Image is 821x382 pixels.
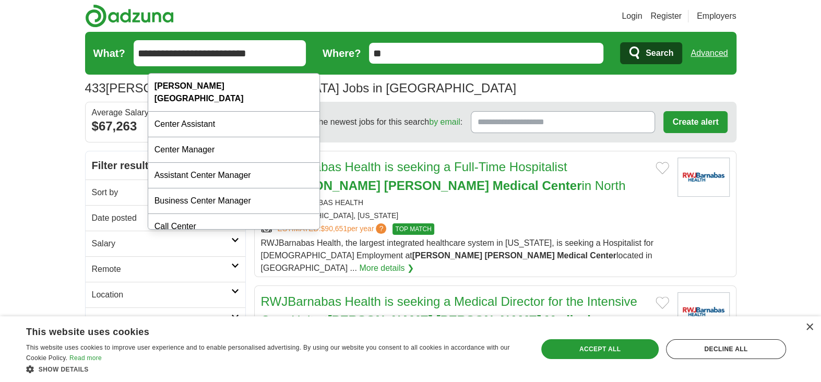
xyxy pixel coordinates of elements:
[148,214,319,240] div: Call Center
[284,116,462,128] span: Receive the newest jobs for this search :
[26,344,510,362] span: This website uses cookies to improve user experience and to enable personalised advertising. By u...
[663,111,727,133] button: Create alert
[39,366,89,373] span: Show details
[261,160,626,193] a: RWJBarnabas Health is seeking a Full-Time Hospitalist for[PERSON_NAME] [PERSON_NAME] Medical Cent...
[656,162,669,174] button: Add to favorite jobs
[545,313,591,327] strong: Medical
[320,224,347,233] span: $90,651
[622,10,642,22] a: Login
[261,238,653,272] span: RWJBarnabas Health, the largest integrated healthcare system in [US_STATE], is seeking a Hospital...
[412,251,482,260] strong: [PERSON_NAME]
[359,262,414,274] a: More details ❯
[541,339,659,359] div: Accept all
[376,223,386,234] span: ?
[148,137,319,163] div: Center Manager
[278,198,363,207] a: RWJBARNABAS HEALTH
[493,178,539,193] strong: Medical
[805,324,813,331] div: Close
[646,43,673,64] span: Search
[26,364,522,374] div: Show details
[666,339,786,359] div: Decline all
[92,109,239,117] div: Average Salary
[620,42,682,64] button: Search
[86,307,245,333] a: Category
[93,45,125,61] label: What?
[92,289,231,301] h2: Location
[557,251,588,260] strong: Medical
[86,256,245,282] a: Remote
[278,223,389,235] a: ESTIMATED:$90,651per year?
[86,151,245,180] h2: Filter results
[677,292,730,331] img: RWJBarnabas Health logo
[436,313,541,327] strong: [PERSON_NAME]
[691,43,728,64] a: Advanced
[92,314,231,327] h2: Category
[92,186,231,199] h2: Sort by
[392,223,434,235] span: TOP MATCH
[542,178,581,193] strong: Center
[69,354,102,362] a: Read more, opens a new window
[484,251,554,260] strong: [PERSON_NAME]
[92,212,231,224] h2: Date posted
[86,205,245,231] a: Date posted
[85,81,516,95] h1: [PERSON_NAME][GEOGRAPHIC_DATA] Jobs in [GEOGRAPHIC_DATA]
[148,163,319,188] div: Assistant Center Manager
[429,117,460,126] a: by email
[276,178,380,193] strong: [PERSON_NAME]
[323,45,361,61] label: Where?
[85,4,174,28] img: Adzuna logo
[650,10,682,22] a: Register
[86,282,245,307] a: Location
[148,112,319,137] div: Center Assistant
[677,158,730,197] img: RWJBarnabas Health logo
[261,210,669,221] div: [GEOGRAPHIC_DATA], [US_STATE]
[86,231,245,256] a: Salary
[697,10,736,22] a: Employers
[590,251,616,260] strong: Center
[85,79,106,98] span: 433
[86,180,245,205] a: Sort by
[384,178,489,193] strong: [PERSON_NAME]
[656,296,669,309] button: Add to favorite jobs
[148,188,319,214] div: Business Center Manager
[92,237,231,250] h2: Salary
[92,263,231,276] h2: Remote
[92,117,239,136] div: $67,263
[328,313,433,327] strong: [PERSON_NAME]
[261,294,637,327] a: RWJBarnabas Health is seeking a Medical Director for the Intensive Care Unit at[PERSON_NAME] [PER...
[26,323,496,338] div: This website uses cookies
[154,81,244,103] strong: [PERSON_NAME][GEOGRAPHIC_DATA]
